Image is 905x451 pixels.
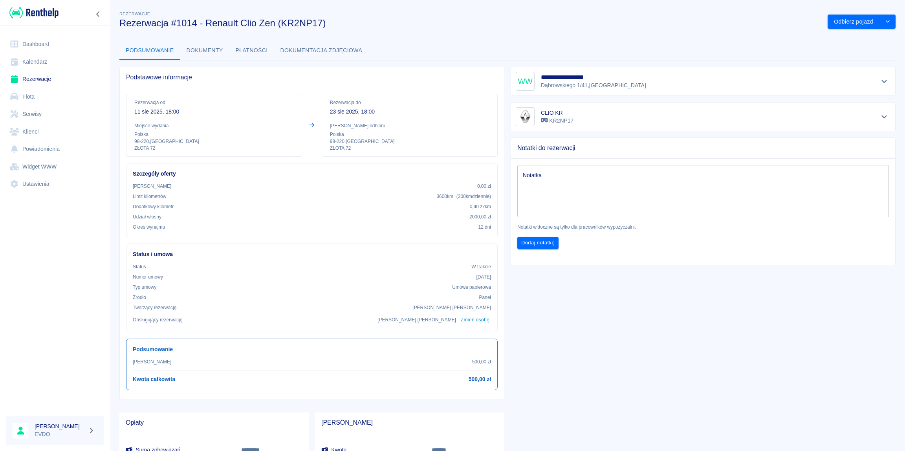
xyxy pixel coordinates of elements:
[412,304,491,311] p: [PERSON_NAME] [PERSON_NAME]
[517,144,889,152] span: Notatki do rezerwacji
[828,15,880,29] button: Odbierz pojazd
[541,117,573,125] p: KR2NP17
[6,88,104,106] a: Flota
[119,41,180,60] button: Podsumowanie
[134,131,294,138] p: Polska
[330,145,489,152] p: ZŁOTA 72
[470,203,491,210] p: 0,40 zł /km
[479,294,491,301] p: Panel
[9,6,59,19] img: Renthelp logo
[452,284,491,291] p: Umowa papierowa
[6,70,104,88] a: Rezerwacje
[541,81,646,90] p: Dąbrowskiego 1/41 , [GEOGRAPHIC_DATA]
[133,193,166,200] p: Limit kilometrów
[330,99,489,106] p: Rezerwacja do
[517,109,533,125] img: Image
[377,316,456,323] p: [PERSON_NAME] [PERSON_NAME]
[541,109,573,117] h6: CLIO KR
[472,358,491,365] p: 500,00 zł
[436,193,491,200] p: 3600 km
[330,122,489,129] p: [PERSON_NAME] odbioru
[330,131,489,138] p: Polska
[134,99,294,106] p: Rezerwacja od
[133,250,491,258] h6: Status i umowa
[133,375,175,383] h6: Kwota całkowita
[133,358,171,365] p: [PERSON_NAME]
[126,419,302,427] span: Opłaty
[6,53,104,71] a: Kalendarz
[471,263,491,270] p: W trakcie
[133,213,161,220] p: Udział własny
[134,122,294,129] p: Miejsce wydania
[134,108,294,116] p: 11 sie 2025, 18:00
[133,316,183,323] p: Obsługujący rezerwację
[517,224,889,231] p: Notatki widoczne są tylko dla pracowników wypożyczalni.
[321,419,498,427] span: [PERSON_NAME]
[6,158,104,176] a: Widget WWW
[133,263,146,270] p: Status
[119,18,821,29] h3: Rezerwacja #1014 - Renault Clio Zen (KR2NP17)
[133,273,163,280] p: Numer umowy
[92,9,104,19] button: Zwiń nawigację
[469,213,491,220] p: 2000,00 zł
[6,175,104,193] a: Ustawienia
[229,41,274,60] button: Płatności
[878,76,891,87] button: Pokaż szczegóły
[6,105,104,123] a: Serwisy
[477,183,491,190] p: 0,00 zł
[274,41,369,60] button: Dokumentacja zdjęciowa
[478,224,491,231] p: 12 dni
[35,430,85,438] p: EVDO
[133,170,491,178] h6: Szczegóły oferty
[6,140,104,158] a: Powiadomienia
[133,345,491,354] h6: Podsumowanie
[516,72,535,91] div: WW
[134,138,294,145] p: 98-220 , [GEOGRAPHIC_DATA]
[517,237,559,249] button: Dodaj notatkę
[134,145,294,152] p: ZŁOTA 72
[880,15,896,29] button: drop-down
[133,183,171,190] p: [PERSON_NAME]
[133,304,176,311] p: Tworzący rezerwację
[6,35,104,53] a: Dashboard
[6,6,59,19] a: Renthelp logo
[6,123,104,141] a: Klienci
[133,224,165,231] p: Okres wynajmu
[459,314,491,326] button: Zmień osobę
[133,294,146,301] p: Żrodło
[456,194,491,199] span: ( 300 km dziennie )
[133,284,156,291] p: Typ umowy
[180,41,229,60] button: Dokumenty
[330,108,489,116] p: 23 sie 2025, 18:00
[469,375,491,383] h6: 500,00 zł
[119,11,150,16] span: Rezerwacje
[35,422,85,430] h6: [PERSON_NAME]
[878,111,891,122] button: Pokaż szczegóły
[330,138,489,145] p: 98-220 , [GEOGRAPHIC_DATA]
[133,203,174,210] p: Dodatkowy kilometr
[126,73,498,81] span: Podstawowe informacje
[476,273,491,280] p: [DATE]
